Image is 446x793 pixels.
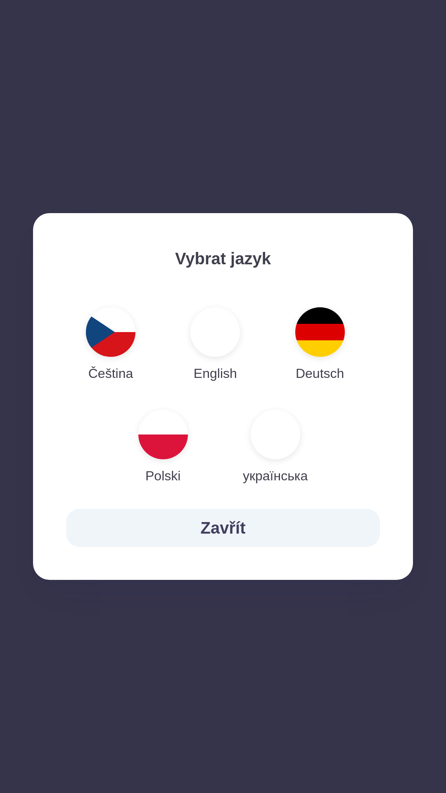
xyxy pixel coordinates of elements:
[171,301,260,390] button: English
[251,410,300,459] img: uk flag
[138,410,188,459] img: pl flag
[66,301,155,390] button: Čeština
[86,307,135,357] img: cs flag
[145,466,180,486] p: Polski
[243,466,308,486] p: українська
[88,363,133,383] p: Čeština
[295,307,345,357] img: de flag
[66,246,380,271] p: Vybrat jazyk
[296,363,344,383] p: Deutsch
[119,403,208,492] button: Polski
[66,509,380,547] button: Zavřít
[190,307,240,357] img: en flag
[275,301,365,390] button: Deutsch
[194,363,237,383] p: English
[223,403,327,492] button: українська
